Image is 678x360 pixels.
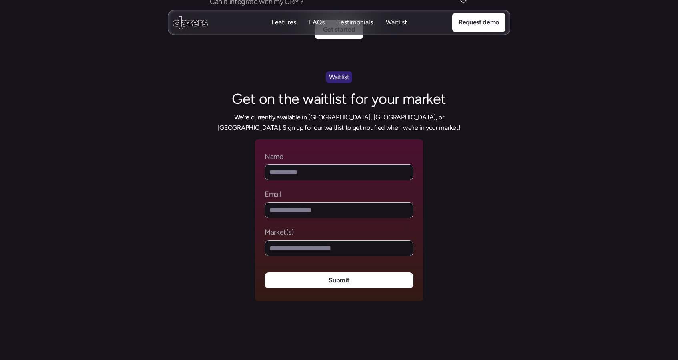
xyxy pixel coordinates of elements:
a: Request demo [452,13,505,32]
p: Testimonials [337,27,373,36]
p: FAQs [309,27,325,36]
a: FeaturesFeatures [271,18,296,27]
a: TestimonialsTestimonials [337,18,373,27]
p: Request demo [458,17,499,28]
p: Name [265,152,283,161]
p: FAQs [309,18,325,27]
p: Waitlist [386,18,407,27]
a: FAQsFAQs [309,18,325,27]
h2: Get on the waitlist for your market [203,89,475,109]
a: WaitlistWaitlist [386,18,407,27]
input: Email [265,202,413,218]
p: Submit [329,275,349,286]
p: Email [265,190,281,199]
p: Waitlist [386,27,407,36]
button: Submit [265,272,413,288]
input: Market(s) [265,240,413,256]
p: Testimonials [337,18,373,27]
p: Features [271,18,296,27]
p: Market(s) [265,228,294,237]
p: Features [271,27,296,36]
p: We're currently available in [GEOGRAPHIC_DATA], [GEOGRAPHIC_DATA], or [GEOGRAPHIC_DATA]. Sign up ... [203,112,475,133]
p: Waitlist [329,72,349,82]
input: Name [265,164,413,180]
